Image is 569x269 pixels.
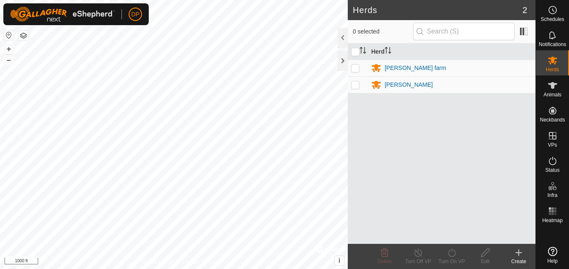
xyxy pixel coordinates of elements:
[339,257,340,264] span: i
[368,44,535,60] th: Herd
[401,258,435,265] div: Turn Off VP
[385,80,433,89] div: [PERSON_NAME]
[547,193,557,198] span: Infra
[546,67,559,72] span: Herds
[548,142,557,147] span: VPs
[502,258,535,265] div: Create
[360,48,366,55] p-sorticon: Activate to sort
[540,117,565,122] span: Neckbands
[468,258,502,265] div: Edit
[539,42,566,47] span: Notifications
[385,48,391,55] p-sorticon: Activate to sort
[18,31,28,41] button: Map Layers
[545,168,559,173] span: Status
[182,258,207,266] a: Contact Us
[378,259,392,264] span: Delete
[547,259,558,264] span: Help
[543,92,561,97] span: Animals
[385,64,446,72] div: [PERSON_NAME] farm
[335,256,344,265] button: i
[4,55,14,65] button: –
[141,258,172,266] a: Privacy Policy
[541,17,564,22] span: Schedules
[353,5,522,15] h2: Herds
[4,44,14,54] button: +
[435,258,468,265] div: Turn On VP
[4,30,14,40] button: Reset Map
[131,10,139,19] span: DP
[10,7,115,22] img: Gallagher Logo
[353,27,413,36] span: 0 selected
[536,243,569,267] a: Help
[413,23,515,40] input: Search (S)
[522,4,527,16] span: 2
[542,218,563,223] span: Heatmap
